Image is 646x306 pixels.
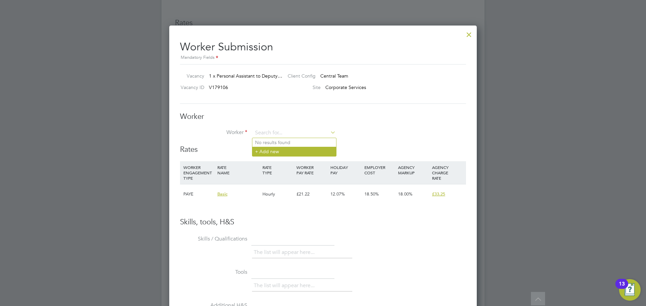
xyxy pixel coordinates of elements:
h3: Rates [180,145,466,155]
span: Corporate Services [325,84,366,90]
div: 13 [619,284,625,293]
div: AGENCY CHARGE RATE [430,161,464,184]
div: Hourly [261,184,295,204]
label: Site [282,84,321,90]
span: £33.25 [432,191,445,197]
span: 1 x Personal Assistant to Deputy… [209,73,282,79]
div: WORKER PAY RATE [295,161,329,179]
div: AGENCY MARKUP [396,161,430,179]
div: RATE TYPE [261,161,295,179]
li: No results found [252,138,336,147]
div: PAYE [182,184,216,204]
li: The list will appear here... [254,248,317,257]
span: 12.07% [330,191,345,197]
li: The list will appear here... [254,281,317,290]
h3: Worker [180,112,466,122]
div: HOLIDAY PAY [329,161,363,179]
label: Skills / Qualifications [180,235,247,243]
div: RATE NAME [216,161,261,179]
button: Open Resource Center, 13 new notifications [619,279,641,301]
div: EMPLOYER COST [363,161,397,179]
div: Mandatory Fields [180,54,466,61]
span: V179106 [209,84,228,90]
div: £21.22 [295,184,329,204]
span: Central Team [320,73,348,79]
label: Vacancy [177,73,204,79]
label: Tools [180,269,247,276]
label: Vacancy ID [177,84,204,90]
li: + Add new [252,147,336,156]
span: 18.00% [398,191,412,197]
span: Basic [217,191,227,197]
label: Worker [180,129,247,136]
input: Search for... [253,128,336,138]
h2: Worker Submission [180,35,466,61]
div: WORKER ENGAGEMENT TYPE [182,161,216,184]
label: Client Config [282,73,316,79]
h3: Skills, tools, H&S [180,217,466,227]
span: 18.50% [364,191,379,197]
